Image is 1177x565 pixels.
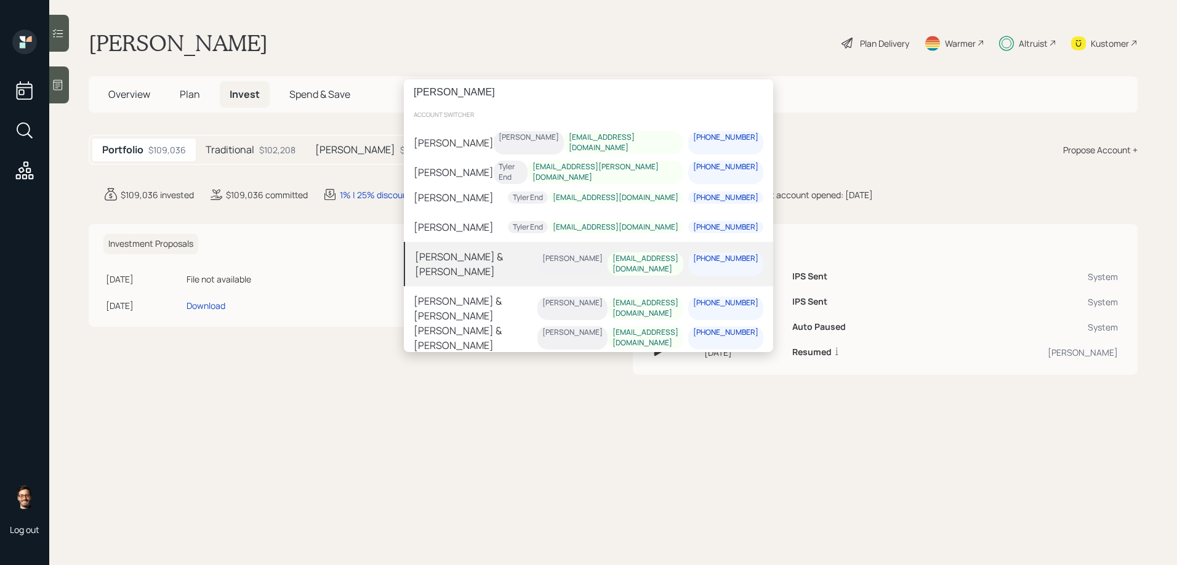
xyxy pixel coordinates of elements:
div: [PHONE_NUMBER] [693,222,758,232]
div: [PHONE_NUMBER] [693,162,758,172]
div: [PHONE_NUMBER] [693,298,758,308]
div: [PHONE_NUMBER] [693,254,758,264]
div: [EMAIL_ADDRESS][DOMAIN_NAME] [569,132,678,153]
div: [PERSON_NAME] & [PERSON_NAME] [414,294,537,323]
div: [PERSON_NAME] [542,298,603,308]
div: [PHONE_NUMBER] [693,327,758,338]
div: [PERSON_NAME] [414,135,494,150]
div: [PERSON_NAME] & [PERSON_NAME] [414,323,537,353]
div: [PERSON_NAME] [414,190,494,205]
div: Tyler End [499,162,523,183]
div: [PERSON_NAME] [499,132,559,143]
div: [EMAIL_ADDRESS][DOMAIN_NAME] [613,254,678,274]
div: [PERSON_NAME] [542,254,603,264]
input: Type a command or search… [404,79,773,105]
div: [EMAIL_ADDRESS][DOMAIN_NAME] [553,222,678,232]
div: Tyler End [513,192,543,202]
div: [PHONE_NUMBER] [693,132,758,143]
div: [EMAIL_ADDRESS][DOMAIN_NAME] [613,327,678,348]
div: account switcher [404,105,773,124]
div: [PERSON_NAME] [414,164,494,179]
div: [EMAIL_ADDRESS][DOMAIN_NAME] [613,298,678,319]
div: [PHONE_NUMBER] [693,192,758,202]
div: [EMAIL_ADDRESS][PERSON_NAME][DOMAIN_NAME] [532,162,678,183]
div: Tyler End [513,222,543,232]
div: [PERSON_NAME] [414,220,494,234]
div: [PERSON_NAME] [542,327,603,338]
div: [EMAIL_ADDRESS][DOMAIN_NAME] [553,192,678,202]
div: [PERSON_NAME] & [PERSON_NAME] [415,249,537,279]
